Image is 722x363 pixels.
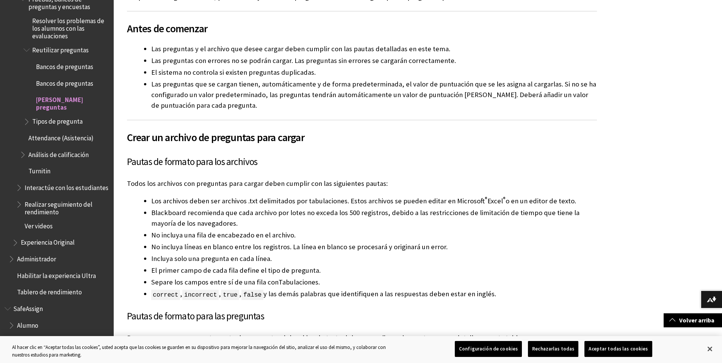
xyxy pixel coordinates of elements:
li: , , , y las demás palabras que identifiquen a las respuestas deben estar en inglés. [151,289,597,299]
li: El primer campo de cada fila define el tipo de pregunta. [151,265,597,276]
span: correct [151,290,180,300]
span: true [221,290,239,300]
button: Configuración de cookies [455,341,522,357]
li: Los archivos deben ser archivos .txt delimitados por tabulaciones. Estos archivos se pueden edita... [151,196,597,206]
button: Aceptar todas las cookies [584,341,652,357]
h2: Crear un archivo de preguntas para cargar [127,120,597,145]
span: Instructor [17,336,45,346]
span: Tablero de rendimiento [17,286,82,296]
li: Las preguntas con errores no se podrán cargar. Las preguntas sin errores se cargarán correctamente. [151,55,597,66]
h3: Pautas de formato para los archivos [127,155,597,169]
h3: Pautas de formato para las preguntas [127,309,597,324]
span: Alumno [17,319,38,329]
span: [PERSON_NAME] preguntas [36,93,108,111]
span: Realizar seguimiento del rendimiento [25,198,108,216]
span: Ver videos [25,220,53,230]
span: Attendance (Asistencia) [28,132,94,142]
span: Interactúe con los estudiantes [25,181,108,192]
span: false [241,290,263,300]
span: Habilitar la experiencia Ultra [17,269,96,280]
li: Las preguntas y el archivo que desee cargar deben cumplir con las pautas detalladas en este tema. [151,44,597,54]
span: Reutilizar preguntas [32,44,89,54]
button: Cerrar [702,341,718,357]
span: SafeAssign [13,302,43,313]
a: Volver arriba [664,313,722,327]
span: Resolver los problemas de los alumnos con las evaluaciones [32,14,108,40]
span: Bancos de preguntas [36,77,93,87]
sup: ® [503,195,506,202]
h2: Antes de comenzar [127,11,597,36]
li: El sistema no controla si existen preguntas duplicadas. [151,67,597,78]
div: Al hacer clic en “Aceptar todas las cookies”, usted acepta que las cookies se guarden en su dispo... [12,344,397,358]
span: Bancos de preguntas [36,60,93,71]
p: Para que se carguen correctamente, las preguntas del archivo de texto deben cumplir con las pauta... [127,333,597,343]
li: Blackboard recomienda que cada archivo por lotes no exceda los 500 registros, debido a las restri... [151,207,597,229]
span: Experiencia Original [21,236,75,247]
button: Rechazarlas todas [528,341,578,357]
li: No incluya líneas en blanco entre los registros. La línea en blanco se procesará y originará un e... [151,242,597,252]
span: Turnitin [28,165,50,175]
span: Tipos de pregunta [32,115,83,126]
sup: ® [485,195,487,202]
span: Tabulaciones [279,278,318,286]
li: No incluya una fila de encabezado en el archivo. [151,230,597,240]
li: Separe los campos entre sí de una fila con . [151,277,597,288]
span: Análisis de calificación [28,148,89,159]
p: Todos los archivos con preguntas para cargar deben cumplir con las siguientes pautas: [127,179,597,189]
span: incorrect [182,290,219,300]
span: Administrador [17,253,56,263]
li: Las preguntas que se cargan tienen, automáticamente y de forma predeterminada, el valor de puntua... [151,79,597,111]
li: Incluya solo una pregunta en cada línea. [151,253,597,264]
